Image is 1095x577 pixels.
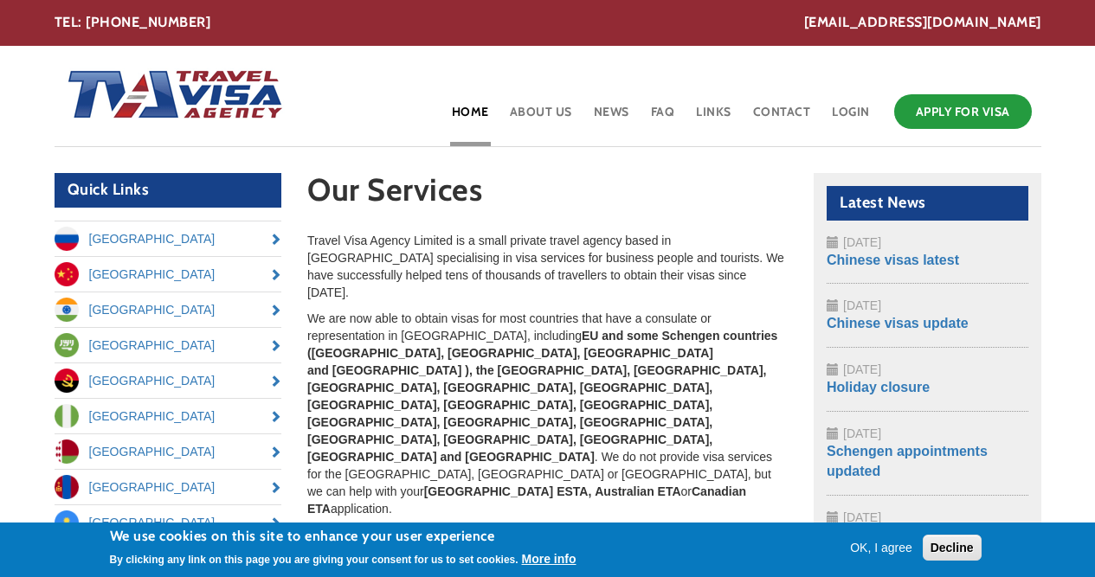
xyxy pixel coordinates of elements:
p: By clicking any link on this page you are giving your consent for us to set cookies. [110,554,519,566]
a: Contact [751,90,813,146]
a: [GEOGRAPHIC_DATA] [55,292,282,327]
p: We are now able to obtain visas for most countries that have a consulate or representation in [GE... [307,310,788,517]
a: Chinese visas update [827,316,969,330]
a: Chinese visas latest [827,253,959,267]
span: [DATE] [843,298,881,312]
a: Holiday closure [827,380,930,394]
a: About Us [508,90,574,146]
div: TEL: [PHONE_NUMBER] [55,13,1041,33]
a: Apply for Visa [894,94,1032,129]
h2: We use cookies on this site to enhance your user experience [110,527,576,546]
a: [GEOGRAPHIC_DATA] [55,399,282,433]
span: [DATE] [843,362,881,376]
span: [DATE] [843,426,881,440]
a: Home [450,90,491,146]
a: [GEOGRAPHIC_DATA] [55,434,282,469]
a: [GEOGRAPHIC_DATA] [55,257,282,292]
span: [DATE] [843,510,881,524]
h2: Latest News [827,186,1028,221]
a: Schengen appointments updated [827,444,988,478]
strong: Australian ETA [595,484,680,498]
a: Login [830,90,872,146]
a: [EMAIL_ADDRESS][DOMAIN_NAME] [804,13,1041,33]
a: [GEOGRAPHIC_DATA] [55,363,282,398]
button: OK, I agree [843,539,919,556]
h1: Our Services [307,173,788,215]
a: FAQ [649,90,677,146]
span: [DATE] [843,235,881,249]
a: [GEOGRAPHIC_DATA] [55,505,282,540]
p: Travel Visa Agency Limited is a small private travel agency based in [GEOGRAPHIC_DATA] specialisi... [307,232,788,301]
a: [GEOGRAPHIC_DATA] [55,328,282,362]
a: [GEOGRAPHIC_DATA] [55,470,282,504]
a: [GEOGRAPHIC_DATA] [55,221,282,256]
strong: ESTA, [557,484,591,498]
a: Links [694,90,733,146]
button: Decline [923,535,982,561]
img: Home [55,53,285,139]
strong: [GEOGRAPHIC_DATA] [424,484,554,498]
button: More info [522,550,576,567]
a: News [592,90,631,146]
